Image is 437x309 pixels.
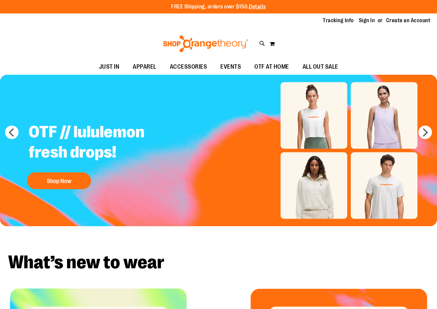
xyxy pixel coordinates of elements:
p: FREE Shipping, orders over $150. [171,3,266,11]
button: prev [5,126,19,139]
button: Shop Now [27,172,91,189]
span: JUST IN [99,59,120,74]
a: Sign In [359,17,375,24]
span: OTF AT HOME [254,59,289,74]
a: Tracking Info [323,17,354,24]
h2: What’s new to wear [8,253,429,272]
button: next [418,126,432,139]
img: Shop Orangetheory [162,35,249,52]
span: APPAREL [133,59,156,74]
h2: OTF // lululemon fresh drops! [24,117,191,169]
span: EVENTS [220,59,241,74]
a: Details [249,4,266,10]
a: Create an Account [386,17,431,24]
span: ACCESSORIES [170,59,207,74]
a: OTF // lululemon fresh drops! Shop Now [24,117,191,193]
span: ALL OUT SALE [303,59,338,74]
